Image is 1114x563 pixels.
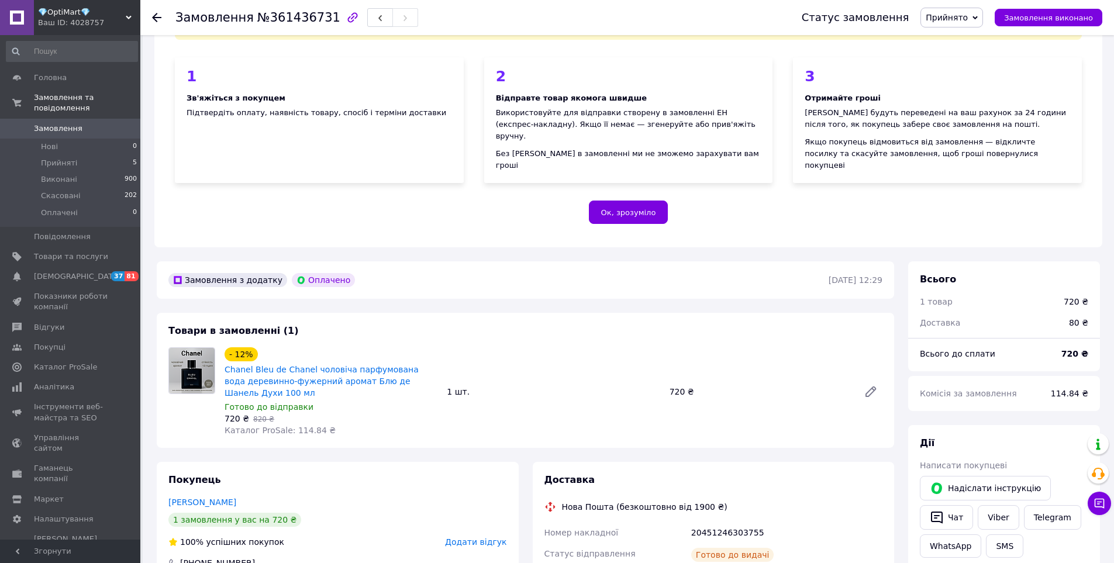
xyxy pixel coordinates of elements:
[496,94,647,102] b: Відправте товар якомога швидше
[986,534,1023,558] button: SMS
[6,41,138,62] input: Пошук
[41,141,58,152] span: Нові
[34,271,120,282] span: [DEMOGRAPHIC_DATA]
[920,274,956,285] span: Всього
[34,433,108,454] span: Управління сайтом
[920,297,953,306] span: 1 товар
[805,94,881,102] b: Отримайте гроші
[133,158,137,168] span: 5
[978,505,1019,530] a: Viber
[168,513,301,527] div: 1 замовлення у вас на 720 ₴
[920,437,934,448] span: Дії
[125,191,137,201] span: 202
[1064,296,1088,308] div: 720 ₴
[34,514,94,524] span: Налаштування
[225,414,249,423] span: 720 ₴
[225,402,313,412] span: Готово до відправки
[34,342,65,353] span: Покупці
[41,158,77,168] span: Прийняті
[41,208,78,218] span: Оплачені
[34,123,82,134] span: Замовлення
[496,107,761,142] div: Використовуйте для відправки створену в замовленні ЕН (експрес-накладну). Якщо її немає — згенеру...
[34,362,97,372] span: Каталог ProSale
[187,107,452,119] div: Підтвердіть оплату, наявність товару, спосіб і терміни доставки
[168,273,287,287] div: Замовлення з додатку
[34,494,64,505] span: Маркет
[111,271,125,281] span: 37
[34,382,74,392] span: Аналітика
[292,273,355,287] div: Оплачено
[442,384,664,400] div: 1 шт.
[544,549,636,558] span: Статус відправлення
[1004,13,1093,22] span: Замовлення виконано
[805,107,1070,130] div: [PERSON_NAME] будуть переведені на ваш рахунок за 24 години після того, як покупець забере своє з...
[34,291,108,312] span: Показники роботи компанії
[1024,505,1081,530] a: Telegram
[133,208,137,218] span: 0
[225,365,419,398] a: Chanel Bleu de Chanel чоловіча парфумована вода деревинно-фужерний аромат Блю де Шанель Духи 100 мл
[133,141,137,152] span: 0
[829,275,882,285] time: [DATE] 12:29
[34,463,108,484] span: Гаманець компанії
[926,13,968,22] span: Прийнято
[691,548,774,562] div: Готово до видачі
[38,7,126,18] span: 💎OptiMart💎
[920,505,973,530] button: Чат
[38,18,140,28] div: Ваш ID: 4028757
[225,426,336,435] span: Каталог ProSale: 114.84 ₴
[445,537,506,547] span: Додати відгук
[920,349,995,358] span: Всього до сплати
[1062,310,1095,336] div: 80 ₴
[41,191,81,201] span: Скасовані
[253,415,274,423] span: 820 ₴
[544,474,595,485] span: Доставка
[496,69,761,84] div: 2
[34,232,91,242] span: Повідомлення
[1088,492,1111,515] button: Чат з покупцем
[34,402,108,423] span: Інструменти веб-майстра та SEO
[496,148,761,171] div: Без [PERSON_NAME] в замовленні ми не зможемо зарахувати вам гроші
[41,174,77,185] span: Виконані
[168,474,221,485] span: Покупець
[920,318,960,327] span: Доставка
[168,498,236,507] a: [PERSON_NAME]
[125,174,137,185] span: 900
[805,136,1070,171] div: Якщо покупець відмовиться від замовлення — відкличте посилку та скасуйте замовлення, щоб гроші по...
[34,322,64,333] span: Відгуки
[589,201,668,224] button: Ок, зрозуміло
[544,528,619,537] span: Номер накладної
[802,12,909,23] div: Статус замовлення
[920,389,1017,398] span: Комісія за замовлення
[920,534,981,558] a: WhatsApp
[665,384,854,400] div: 720 ₴
[34,72,67,83] span: Головна
[225,347,258,361] div: - 12%
[920,476,1051,500] button: Надіслати інструкцію
[180,537,204,547] span: 100%
[859,380,882,403] a: Редагувати
[689,522,885,543] div: 20451246303755
[601,208,656,217] span: Ок, зрозуміло
[168,325,299,336] span: Товари в замовленні (1)
[187,69,452,84] div: 1
[187,94,285,102] b: Зв'яжіться з покупцем
[169,348,215,393] img: Chanel Bleu de Chanel чоловіча парфумована вода деревинно-фужерний аромат Блю де Шанель Духи 100 мл
[34,251,108,262] span: Товари та послуги
[168,536,284,548] div: успішних покупок
[34,92,140,113] span: Замовлення та повідомлення
[152,12,161,23] div: Повернутися назад
[257,11,340,25] span: №361436731
[1061,349,1088,358] b: 720 ₴
[1051,389,1088,398] span: 114.84 ₴
[995,9,1102,26] button: Замовлення виконано
[175,11,254,25] span: Замовлення
[805,69,1070,84] div: 3
[920,461,1007,470] span: Написати покупцеві
[559,501,730,513] div: Нова Пошта (безкоштовно від 1900 ₴)
[125,271,138,281] span: 81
